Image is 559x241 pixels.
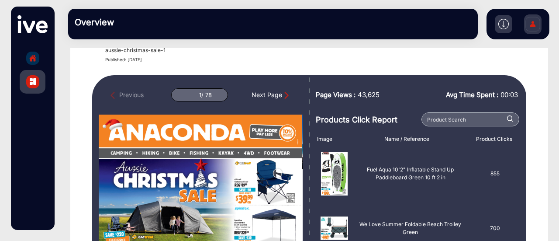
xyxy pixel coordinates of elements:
div: Next Page [252,90,291,100]
img: Sign%20Up.svg [524,10,542,41]
h4: Published: [DATE] [105,57,539,62]
h5: aussie-christmas-sale-1 [105,47,166,53]
span: 00:03 [500,91,518,99]
img: catalog [30,78,36,85]
img: prodSearch%20_white.svg [507,115,513,121]
div: Product Clicks [468,135,521,143]
div: 855 [469,152,521,196]
img: home [29,54,37,62]
span: Page Views : [316,90,355,100]
p: Fuel Aqua 10'2" Inflatable Stand Up Paddleboard Green 10 ft 2 in [358,166,463,182]
div: Name / Reference [345,135,468,143]
p: We Love Summer Foldable Beach Trolley Green [358,220,463,236]
img: h2download.svg [498,19,509,29]
div: 700 [469,217,521,240]
div: / 78 [201,92,212,98]
img: Next Page [282,91,291,100]
img: 36193824_1_5.png [321,152,348,196]
h3: Products Click Report [316,115,419,125]
span: 43,625 [358,90,380,100]
span: Avg Time Spent : [446,90,498,100]
h3: Overview [75,17,197,28]
input: Product Search [421,112,519,126]
img: 36193824_1_2.png [321,217,348,240]
div: Image [311,135,345,143]
img: vmg-logo [17,15,48,33]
